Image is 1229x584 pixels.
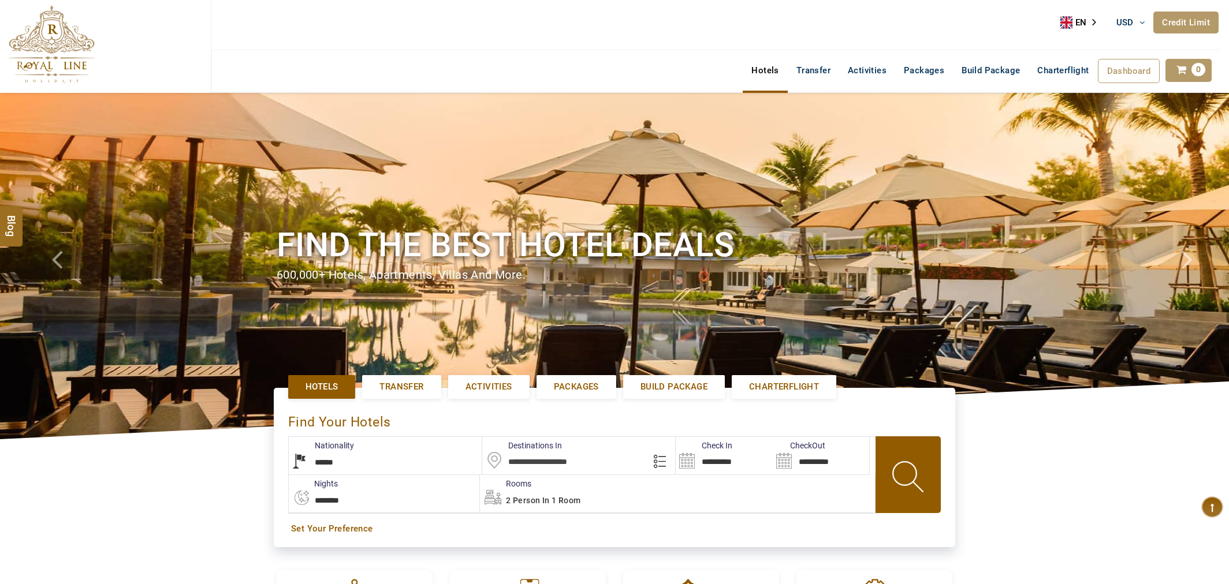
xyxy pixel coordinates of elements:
a: Transfer [788,59,839,82]
a: Charterflight [1029,59,1097,82]
aside: Language selected: English [1060,14,1104,31]
label: Rooms [480,478,531,489]
span: 2 Person in 1 Room [506,496,580,505]
span: Dashboard [1107,66,1151,76]
h1: Find the best hotel deals [277,223,952,267]
label: Check In [676,440,732,451]
a: Hotels [288,375,355,399]
span: Packages [554,381,599,393]
span: Hotels [306,381,338,393]
input: Search [676,437,772,474]
a: Activities [448,375,530,399]
span: USD [1116,17,1134,28]
a: Set Your Preference [291,523,938,535]
a: Packages [895,59,953,82]
div: 600,000+ hotels, apartments, villas and more. [277,267,952,283]
a: Packages [537,375,616,399]
a: Build Package [623,375,725,399]
label: nights [288,478,338,489]
label: Destinations In [482,440,562,451]
span: Blog [4,215,19,224]
span: Activities [465,381,512,393]
span: Charterflight [749,381,819,393]
label: Nationality [289,440,354,451]
a: Build Package [953,59,1029,82]
label: CheckOut [773,440,825,451]
a: Credit Limit [1153,12,1219,33]
a: Activities [839,59,895,82]
a: Transfer [362,375,441,399]
a: 0 [1165,59,1212,82]
div: Find Your Hotels [288,402,941,436]
div: Language [1060,14,1104,31]
span: Transfer [379,381,423,393]
a: Charterflight [732,375,836,399]
a: Hotels [743,59,787,82]
a: EN [1060,14,1104,31]
span: 0 [1191,63,1205,76]
input: Search [773,437,869,474]
span: Charterflight [1037,65,1089,76]
img: The Royal Line Holidays [9,5,95,83]
span: Build Package [640,381,707,393]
